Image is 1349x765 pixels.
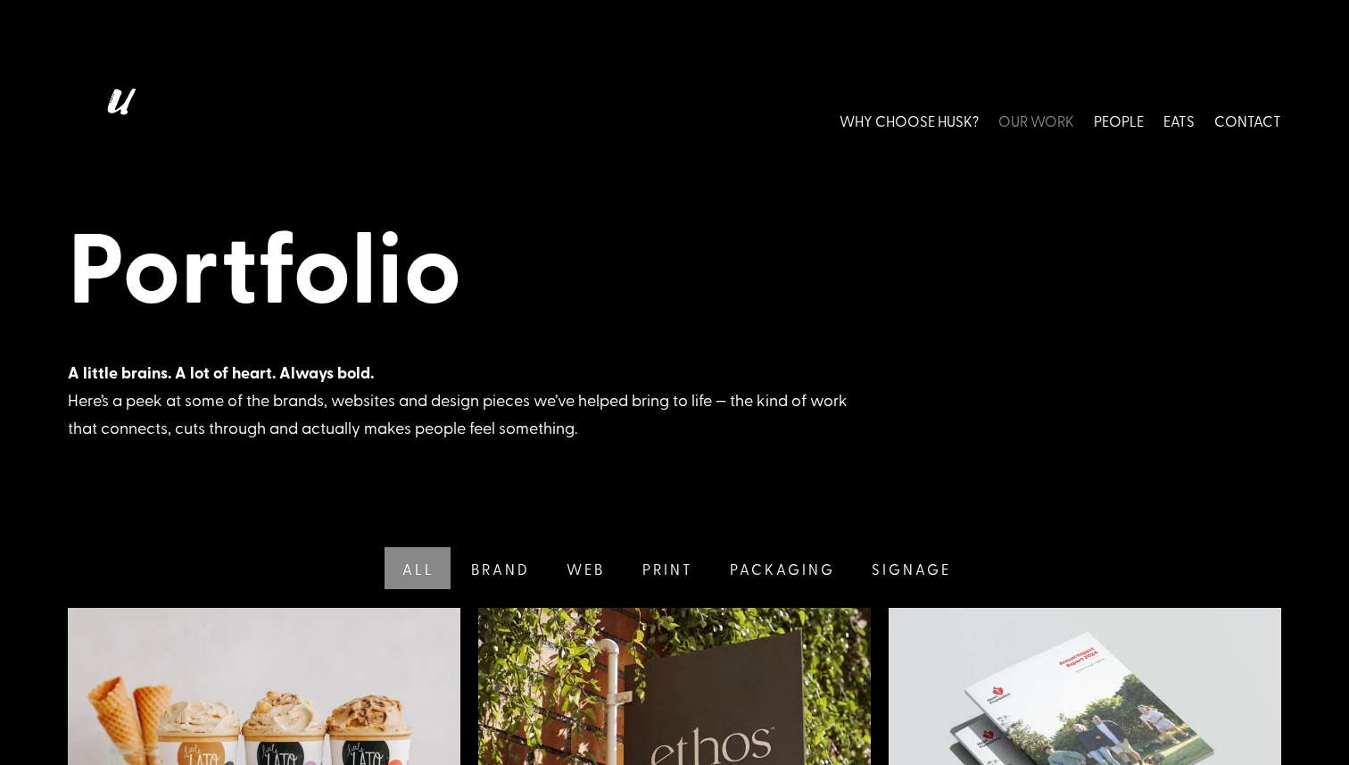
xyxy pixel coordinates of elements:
[68,361,374,384] strong: A little brains. A lot of heart. Always bold.
[68,81,166,161] img: Husk logo
[840,81,979,161] a: WHY CHOOSE HUSK?
[451,547,547,589] a: Brand
[1163,81,1195,161] a: EATS
[621,547,709,589] a: Print
[68,359,871,441] div: Here’s a peek at some of the brands, websites and design pieces we’ve helped bring to life — the ...
[709,547,852,589] a: Packaging
[998,81,1074,161] a: OUR WORK
[1094,81,1144,161] a: PEOPLE
[381,547,451,589] a: All
[68,205,1282,332] h1: Portfolio
[851,547,968,589] a: Signage
[1214,81,1281,161] a: CONTACT
[546,547,622,589] a: Web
